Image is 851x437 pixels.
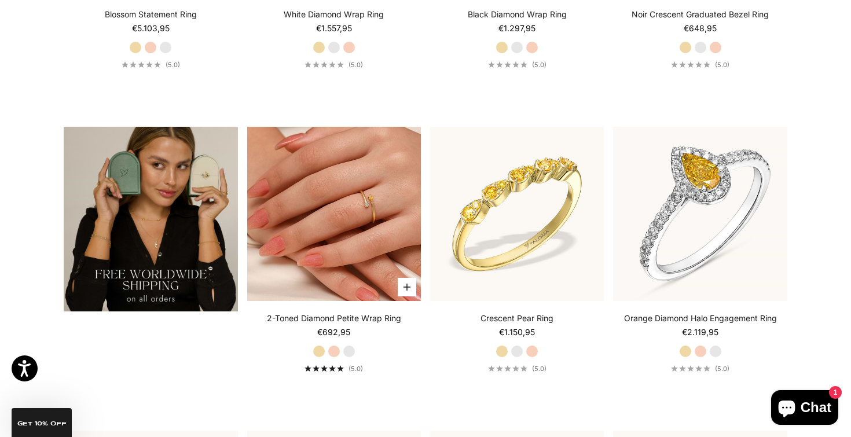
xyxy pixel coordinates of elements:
span: (5.0) [166,61,180,69]
sale-price: €1.297,95 [498,23,535,34]
span: (5.0) [715,61,729,69]
sale-price: €1.557,95 [316,23,352,34]
span: (5.0) [349,61,363,69]
inbox-online-store-chat: Shopify online store chat [768,390,842,428]
div: 5.0 out of 5.0 stars [671,61,710,68]
a: 5.0 out of 5.0 stars(5.0) [122,61,180,69]
sale-price: €692,95 [317,326,350,338]
span: (5.0) [349,365,363,373]
a: 5.0 out of 5.0 stars(5.0) [305,61,363,69]
div: 5.0 out of 5.0 stars [122,61,161,68]
sale-price: €1.150,95 [499,326,535,338]
a: 5.0 out of 5.0 stars(5.0) [488,365,546,373]
sale-price: €5.103,95 [132,23,170,34]
span: (5.0) [532,61,546,69]
span: GET 10% Off [17,421,67,427]
div: 5.0 out of 5.0 stars [488,365,527,372]
sale-price: €648,95 [684,23,717,34]
span: (5.0) [532,365,546,373]
img: #YellowGold #RoseGold #WhiteGold [247,127,421,300]
a: Orange Diamond Halo Engagement Ring [624,313,777,324]
div: 5.0 out of 5.0 stars [671,365,710,372]
img: #YellowGold [430,127,604,300]
img: #WhiteGold [613,127,787,300]
div: GET 10% Off [12,408,72,437]
a: 2-Toned Diamond Petite Wrap Ring [267,313,401,324]
a: Crescent Pear Ring [480,313,553,324]
div: 5.0 out of 5.0 stars [488,61,527,68]
div: 5.0 out of 5.0 stars [305,61,344,68]
a: 5.0 out of 5.0 stars(5.0) [305,365,363,373]
span: (5.0) [715,365,729,373]
sale-price: €2.119,95 [682,326,718,338]
a: 5.0 out of 5.0 stars(5.0) [488,61,546,69]
a: Blossom Statement Ring [105,9,197,20]
a: Black Diamond Wrap Ring [468,9,567,20]
a: Noir Crescent Graduated Bezel Ring [632,9,769,20]
div: 5.0 out of 5.0 stars [305,365,344,372]
a: 5.0 out of 5.0 stars(5.0) [671,61,729,69]
a: 5.0 out of 5.0 stars(5.0) [671,365,729,373]
a: White Diamond Wrap Ring [284,9,384,20]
